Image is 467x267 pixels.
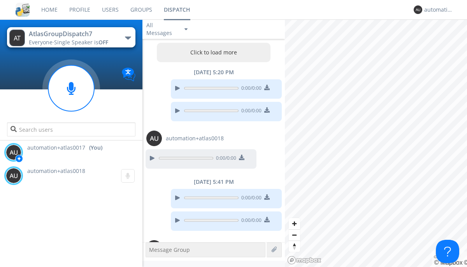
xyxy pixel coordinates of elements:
iframe: Toggle Customer Support [436,240,459,263]
span: 0:00 / 0:00 [239,107,262,116]
button: Click to load more [157,43,271,62]
img: 373638.png [6,145,21,160]
img: caret-down-sm.svg [184,28,188,30]
img: 373638.png [414,5,422,14]
img: download media button [264,107,270,113]
div: (You) [89,144,102,152]
span: automation+atlas0017 [27,144,85,152]
div: Everyone · [29,38,116,46]
button: Zoom out [289,229,300,241]
img: 373638.png [9,30,25,46]
div: AtlasGroupDispatch7 [29,30,116,38]
img: cddb5a64eb264b2086981ab96f4c1ba7 [16,3,30,17]
button: Zoom in [289,218,300,229]
span: OFF [98,38,108,46]
img: Translation enabled [122,68,135,81]
button: Reset bearing to north [289,241,300,252]
div: automation+atlas0017 [424,6,453,14]
img: download media button [264,217,270,222]
button: Toggle attribution [434,256,440,258]
a: Mapbox [434,259,462,266]
span: automation+atlas0018 [166,134,224,142]
span: 0:00 / 0:00 [239,85,262,93]
span: 0:00 / 0:00 [239,217,262,225]
span: 0:00 / 0:00 [213,155,236,163]
img: 373638.png [6,168,21,183]
span: 0:00 / 0:00 [239,194,262,203]
span: automation+atlas0018 [27,167,85,175]
div: [DATE] 5:41 PM [142,178,285,186]
button: AtlasGroupDispatch7Everyone·Single Speaker isOFF [7,27,135,47]
div: All Messages [146,21,177,37]
img: 373638.png [146,240,162,256]
input: Search users [7,122,135,136]
img: download media button [264,194,270,200]
a: Mapbox logo [287,256,321,265]
span: Single Speaker is [54,38,108,46]
img: download media button [264,85,270,90]
img: download media button [239,155,244,160]
div: [DATE] 5:20 PM [142,68,285,76]
img: 373638.png [146,131,162,146]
